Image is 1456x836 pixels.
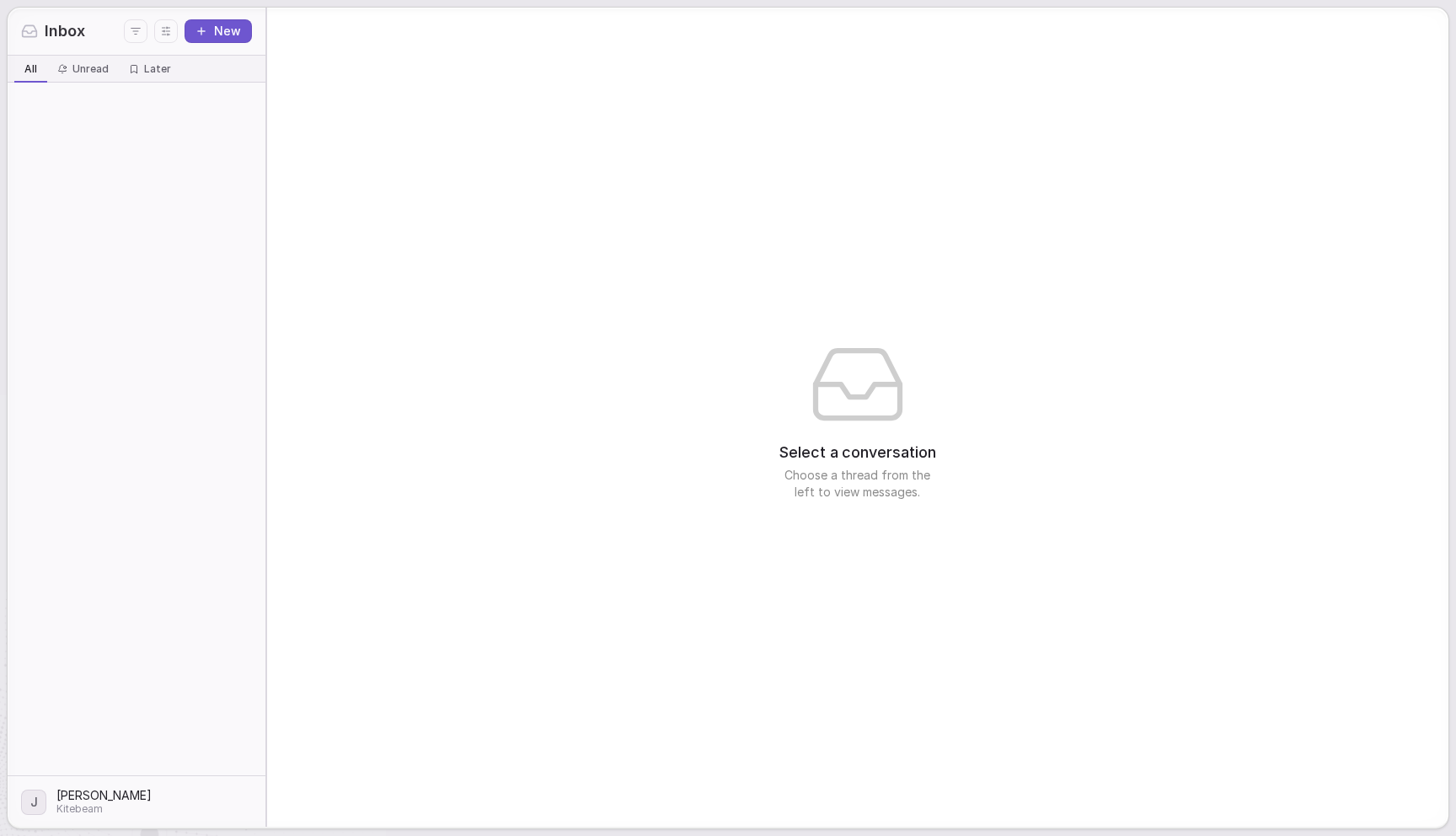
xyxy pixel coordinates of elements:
[30,791,38,813] span: J
[24,62,37,76] span: All
[72,62,109,76] span: Unread
[124,19,147,43] button: Filters
[773,467,942,501] span: Choose a thread from the left to view messages.
[45,20,85,42] span: Inbox
[154,19,178,43] button: Display settings
[144,62,171,76] span: Later
[185,19,252,43] button: New
[779,442,936,464] span: Select a conversation
[56,802,152,816] span: Kitebeam
[56,787,152,804] span: [PERSON_NAME]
